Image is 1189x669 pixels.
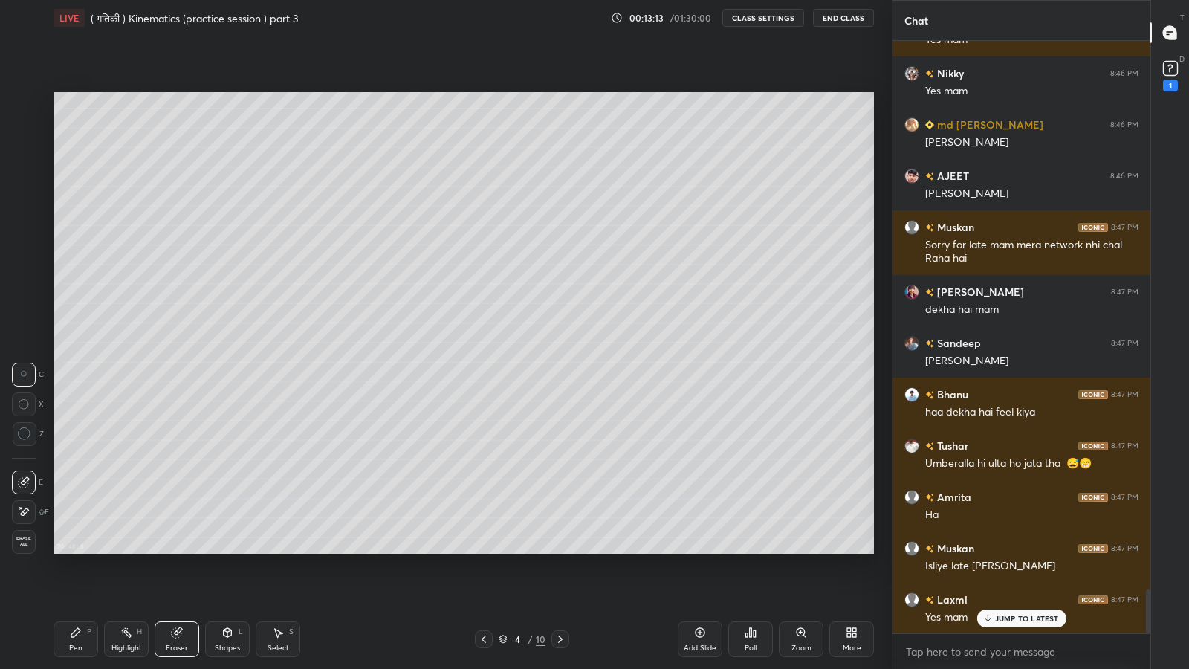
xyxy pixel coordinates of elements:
h6: [PERSON_NAME] [934,284,1024,300]
div: [PERSON_NAME] [925,187,1138,201]
div: S [289,628,294,636]
h6: Sandeep [934,335,981,351]
div: 10 [536,633,545,646]
h6: Muskan [934,540,974,556]
img: 2d701adf2a7247aeaa0018d173690177.jpg [904,439,919,453]
img: iconic-dark.1390631f.png [1078,493,1108,502]
div: More [843,644,861,652]
div: 8:47 PM [1111,339,1138,348]
img: 2b237c815c374a16bfeb2c421d3abc60.jpg [904,336,919,351]
div: E [12,500,49,524]
div: 8:47 PM [1111,442,1138,450]
h6: Tushar [934,438,968,453]
div: Isliye late [PERSON_NAME] [925,559,1138,574]
p: D [1179,54,1185,65]
div: L [239,628,243,636]
img: no-rating-badge.077c3623.svg [925,391,934,399]
div: 8:46 PM [1110,172,1138,181]
img: iconic-dark.1390631f.png [1078,442,1108,450]
div: Z [12,422,44,446]
div: 8:47 PM [1111,223,1138,232]
div: LIVE [54,9,85,27]
img: iconic-dark.1390631f.png [1078,544,1108,553]
div: Select [268,644,289,652]
img: no-rating-badge.077c3623.svg [925,172,934,181]
img: default.png [904,541,919,556]
div: 8:47 PM [1111,544,1138,553]
div: Highlight [111,644,142,652]
img: default.png [904,592,919,607]
div: [PERSON_NAME] [925,354,1138,369]
div: Eraser [166,644,188,652]
img: no-rating-badge.077c3623.svg [925,288,934,297]
img: 19f1654b27554ee78868e2840faa8ad1.jpg [904,66,919,81]
img: no-rating-badge.077c3623.svg [925,70,934,78]
div: 8:46 PM [1110,120,1138,129]
div: Yes mam [925,610,1138,625]
div: Add Slide [684,644,716,652]
div: P [87,628,91,636]
button: CLASS SETTINGS [722,9,804,27]
img: iconic-dark.1390631f.png [1078,595,1108,604]
div: [PERSON_NAME] [925,135,1138,150]
img: Learner_Badge_beginner_1_8b307cf2a0.svg [925,120,934,129]
img: default.png [904,220,919,235]
p: T [1180,12,1185,23]
img: no-rating-badge.077c3623.svg [925,596,934,604]
div: E [12,471,43,494]
span: Erase all [13,536,35,546]
img: 3 [904,169,919,184]
div: 8:47 PM [1111,288,1138,297]
img: default.png [904,490,919,505]
img: 66ab37145441421c944dd145565eab11.jpg [904,387,919,402]
div: Sorry for late mam mera network nhi chal Raha hai [925,238,1138,266]
button: End Class [813,9,874,27]
div: H [137,628,142,636]
p: Chat [892,1,940,40]
div: Umberalla hi ulta ho jata tha 😅😁 [925,456,1138,471]
div: Poll [745,644,757,652]
div: 8:47 PM [1111,390,1138,399]
h6: Nikky [934,65,964,81]
h6: Bhanu [934,387,968,402]
img: no-rating-badge.077c3623.svg [925,224,934,232]
div: 1 [1163,80,1178,91]
img: no-rating-badge.077c3623.svg [925,340,934,348]
div: Ha [925,508,1138,523]
img: 30b0fefadd1146898a78a080f6dbf57d.jpg [904,285,919,300]
div: haa dekha hai feel kiya [925,405,1138,420]
img: no-rating-badge.077c3623.svg [925,545,934,553]
img: e4b036de0b364db3b12ee7692a60e28e.jpg [904,117,919,132]
h4: ( गतिकी ) Kinematics (practice session ) part 3 [91,11,298,25]
div: Zoom [791,644,811,652]
div: 8:46 PM [1110,69,1138,78]
h6: md [PERSON_NAME] [934,117,1043,132]
img: no-rating-badge.077c3623.svg [925,494,934,502]
h6: Laxmi [934,592,968,607]
img: no-rating-badge.077c3623.svg [925,442,934,450]
h6: Amrita [934,489,971,505]
div: 8:47 PM [1111,493,1138,502]
img: iconic-dark.1390631f.png [1078,223,1108,232]
div: dekha hai mam [925,303,1138,317]
div: / [528,635,533,644]
img: iconic-dark.1390631f.png [1078,390,1108,399]
div: Yes mam [925,84,1138,99]
h6: AJEET [934,168,969,184]
div: X [12,392,44,416]
div: Pen [69,644,82,652]
div: Shapes [215,644,240,652]
p: JUMP TO LATEST [995,614,1059,623]
div: C [12,363,44,387]
div: 8:47 PM [1111,595,1138,604]
h6: Muskan [934,219,974,235]
div: grid [892,41,1150,633]
div: 4 [511,635,525,644]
